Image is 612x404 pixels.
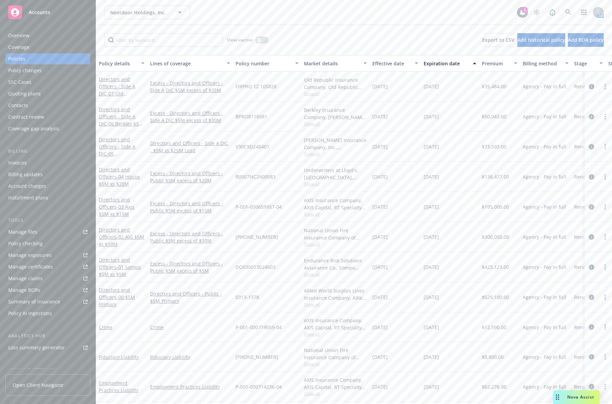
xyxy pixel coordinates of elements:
a: Invoices [5,157,90,168]
div: Contacts [8,100,28,111]
span: $62,276.00 [482,383,506,390]
span: [DATE] [424,383,439,390]
a: Fiduciary Liability [99,354,139,360]
div: Manage certificates [8,261,53,272]
span: [DATE] [372,203,388,210]
a: Directors and Officers - Side A DIC [99,136,141,171]
a: Directors and Officers [99,226,144,247]
span: - 02 AIG $5M xs $10M [99,234,144,247]
a: Account charges [5,181,90,192]
span: [DATE] [424,324,439,331]
span: Agency - Pay in full [523,233,566,240]
div: Contract review [8,112,44,122]
a: circleInformation [587,263,596,271]
a: circleInformation [587,82,596,91]
span: Agency - Pay in full [523,143,566,150]
button: Premium [479,55,520,71]
div: 6 [522,7,528,13]
div: SSC Cases [8,77,31,88]
span: - 06 Berkley $5M xs $30M Excess [99,120,143,134]
div: Manage exposures [8,250,52,261]
a: circleInformation [587,323,596,331]
span: [PHONE_NUMBER] [236,233,278,240]
a: Policy changes [5,65,90,76]
a: Coverage [5,42,90,53]
span: Renewal [574,383,594,390]
div: Loss summary generator [8,342,65,353]
div: [PERSON_NAME] Insurance Company, Inc., [PERSON_NAME] Group [304,136,367,151]
span: DOX30013024603 [236,263,276,271]
span: [DATE] [372,143,388,150]
span: 0313-1378 [236,294,259,301]
span: $50,043.00 [482,113,506,120]
a: more [601,143,609,151]
span: Renewal [574,143,594,150]
a: Switch app [577,5,591,19]
div: Policy checking [8,238,43,249]
span: $12,590.00 [482,324,506,331]
a: Coverage gap analysis [5,123,90,134]
a: Accounts [5,3,90,22]
button: Lines of coverage [147,55,233,71]
a: Excess - Directors and Officers - Public $5M excess of $15M [150,200,230,214]
div: Underwriters at Lloyd's, [GEOGRAPHIC_DATA], [PERSON_NAME] of [GEOGRAPHIC_DATA], Price Forbes & Pa... [304,167,367,181]
div: Analytics hub [5,333,90,339]
div: Coverage gap analysis [8,123,59,134]
span: Show all [304,391,367,396]
span: - 01 Sompo $5M xs $5M [99,264,141,277]
span: Show all [304,361,367,367]
span: ORPRO 12 105828 [236,83,277,90]
div: Tools [5,217,90,224]
a: more [601,323,609,331]
button: Export to CSV [482,33,515,47]
span: $8,800.00 [482,353,504,361]
span: Renewal [574,83,594,90]
a: Directors and Officers [99,257,141,277]
div: Account charges [8,181,46,192]
a: Manage files [5,226,90,237]
a: Manage claims [5,273,90,284]
a: Excess - Directors and Officers - Public $5M excess of $5M [150,260,230,274]
div: Expiration date [424,60,469,67]
span: [DATE] [372,233,388,240]
span: Agency - Pay in full [523,324,566,331]
span: Accounts [29,10,50,15]
span: - 03 Axis $5M xs $15M [99,204,134,217]
span: Renewal [574,233,594,240]
a: more [601,113,609,121]
span: - 00 $5M Primary [99,294,135,308]
span: B0507NC2400083 [236,173,276,180]
a: more [601,203,609,211]
a: Manage exposures [5,250,90,261]
a: Fiduciary Liability [150,353,230,361]
a: Policies [5,53,90,64]
a: Manage certificates [5,261,90,272]
span: [DATE] [372,353,388,361]
span: Renewal [574,324,594,331]
span: $195,000.00 [482,203,509,210]
a: Report a Bug [546,5,559,19]
a: more [601,233,609,241]
span: Show all [304,121,367,127]
a: more [601,353,609,361]
div: Endurance Risk Solutions Assurance Co., Sompo International [304,257,367,271]
a: more [601,82,609,91]
a: Employment Practices Liability [150,383,230,390]
span: $138,477.00 [482,173,509,180]
span: [DATE] [424,353,439,361]
div: Old Republic Insurance Company, Old Republic General Insurance Group [304,76,367,91]
span: Agency - Pay in full [523,294,566,301]
span: Show all [304,151,367,157]
span: [PHONE_NUMBER] [236,353,278,361]
span: Agency - Pay in full [523,383,566,390]
a: Directors and Officers - Side A DIC [99,106,143,134]
a: Installment plans [5,192,90,203]
button: Add BOR policy [568,33,604,47]
span: [DATE] [372,173,388,180]
span: Renewal [574,113,594,120]
span: Agency - Pay in full [523,353,566,361]
div: Allied World Surplus Lines Insurance Company, Allied World Assurance Company (AWAC) [304,287,367,301]
div: Summary of insurance [8,296,60,307]
a: Excess - Directors and Officers - Public $5M excess of $20M [150,170,230,184]
div: Quoting plans [8,88,41,99]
